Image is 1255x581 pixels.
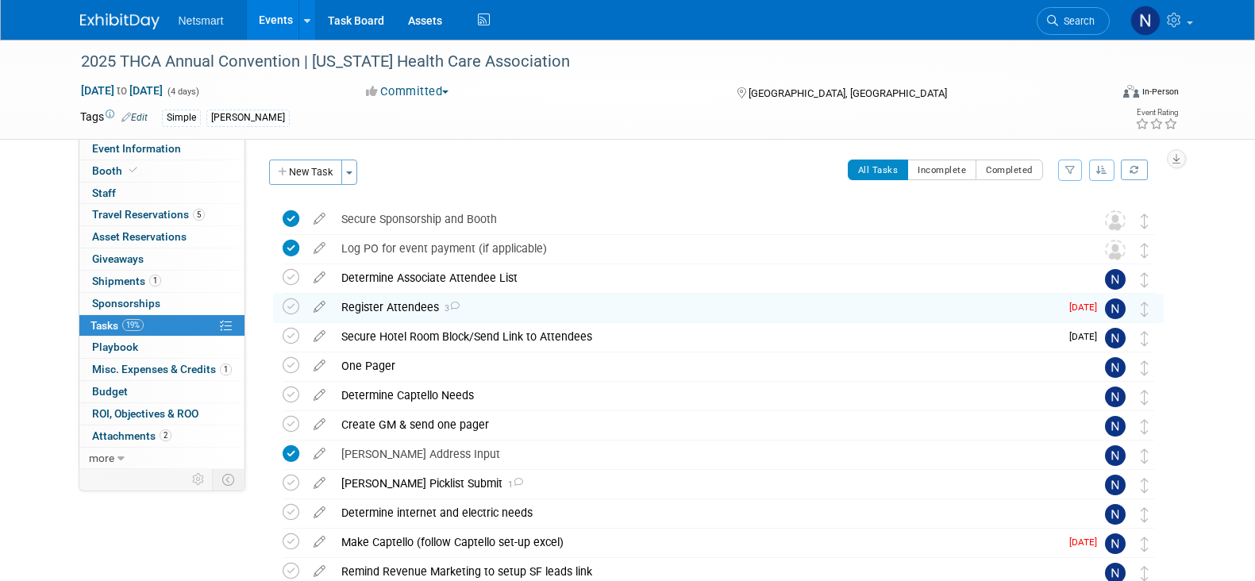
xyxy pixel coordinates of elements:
a: Edit [121,112,148,123]
span: 3 [439,303,460,314]
a: Refresh [1121,160,1148,180]
a: edit [306,212,333,226]
span: 19% [122,319,144,331]
i: Move task [1141,478,1149,493]
a: edit [306,535,333,549]
a: edit [306,506,333,520]
a: edit [306,417,333,432]
a: Event Information [79,138,244,160]
img: Unassigned [1105,240,1126,260]
a: edit [306,447,333,461]
div: Determine internet and electric needs [333,499,1073,526]
button: All Tasks [848,160,909,180]
img: Nina Finn [1105,387,1126,407]
i: Move task [1141,214,1149,229]
span: Tasks [90,319,144,332]
a: Sponsorships [79,293,244,314]
td: Toggle Event Tabs [212,469,244,490]
span: [DATE] [DATE] [80,83,164,98]
a: Misc. Expenses & Credits1 [79,359,244,380]
div: Simple [162,110,201,126]
i: Move task [1141,507,1149,522]
a: edit [306,388,333,402]
span: 2 [160,429,171,441]
span: [DATE] [1069,331,1105,342]
button: Committed [360,83,455,100]
span: to [114,84,129,97]
span: 1 [502,479,523,490]
div: One Pager [333,352,1073,379]
i: Move task [1141,448,1149,464]
button: Completed [976,160,1043,180]
img: Nina Finn [1105,504,1126,525]
a: Attachments2 [79,425,244,447]
div: [PERSON_NAME] Picklist Submit [333,470,1073,497]
a: edit [306,329,333,344]
a: edit [306,271,333,285]
i: Move task [1141,331,1149,346]
i: Move task [1141,272,1149,287]
span: Budget [92,385,128,398]
a: Asset Reservations [79,226,244,248]
span: [DATE] [1069,302,1105,313]
div: Event Format [1016,83,1180,106]
a: Shipments1 [79,271,244,292]
div: Register Attendees [333,294,1060,321]
div: Secure Sponsorship and Booth [333,206,1073,233]
span: 1 [149,275,161,287]
a: Search [1037,7,1110,35]
div: Log PO for event payment (if applicable) [333,235,1073,262]
div: 2025 THCA Annual Convention | [US_STATE] Health Care Association [75,48,1086,76]
a: edit [306,241,333,256]
span: 5 [193,209,205,221]
span: Search [1058,15,1095,27]
img: Nina Finn [1105,269,1126,290]
img: Nina Finn [1105,298,1126,319]
img: Nina Finn [1105,475,1126,495]
img: Format-Inperson.png [1123,85,1139,98]
span: [GEOGRAPHIC_DATA], [GEOGRAPHIC_DATA] [749,87,947,99]
img: Nina Finn [1105,416,1126,437]
i: Move task [1141,537,1149,552]
img: ExhibitDay [80,13,160,29]
a: Tasks19% [79,315,244,337]
img: Nina Finn [1105,533,1126,554]
img: Nina Finn [1105,357,1126,378]
i: Booth reservation complete [129,166,137,175]
a: Budget [79,381,244,402]
span: Sponsorships [92,297,160,310]
button: New Task [269,160,342,185]
img: Nina Finn [1130,6,1161,36]
a: Travel Reservations5 [79,204,244,225]
div: Determine Associate Attendee List [333,264,1073,291]
span: Netsmart [179,14,224,27]
div: Secure Hotel Room Block/Send Link to Attendees [333,323,1060,350]
div: Event Rating [1135,109,1178,117]
a: edit [306,564,333,579]
div: Create GM & send one pager [333,411,1073,438]
div: Make Captello (follow Captello set-up excel) [333,529,1060,556]
div: [PERSON_NAME] [206,110,290,126]
span: [DATE] [1069,537,1105,548]
a: Booth [79,160,244,182]
span: Misc. Expenses & Credits [92,363,232,375]
div: [PERSON_NAME] Address Input [333,441,1073,467]
span: Staff [92,187,116,199]
img: Nina Finn [1105,445,1126,466]
div: Determine Captello Needs [333,382,1073,409]
button: Incomplete [907,160,976,180]
span: Event Information [92,142,181,155]
span: (4 days) [166,87,199,97]
span: Attachments [92,429,171,442]
a: more [79,448,244,469]
a: ROI, Objectives & ROO [79,403,244,425]
a: Giveaways [79,248,244,270]
i: Move task [1141,566,1149,581]
a: edit [306,300,333,314]
i: Move task [1141,390,1149,405]
span: Giveaways [92,252,144,265]
span: Travel Reservations [92,208,205,221]
a: edit [306,359,333,373]
td: Tags [80,109,148,127]
div: In-Person [1141,86,1179,98]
